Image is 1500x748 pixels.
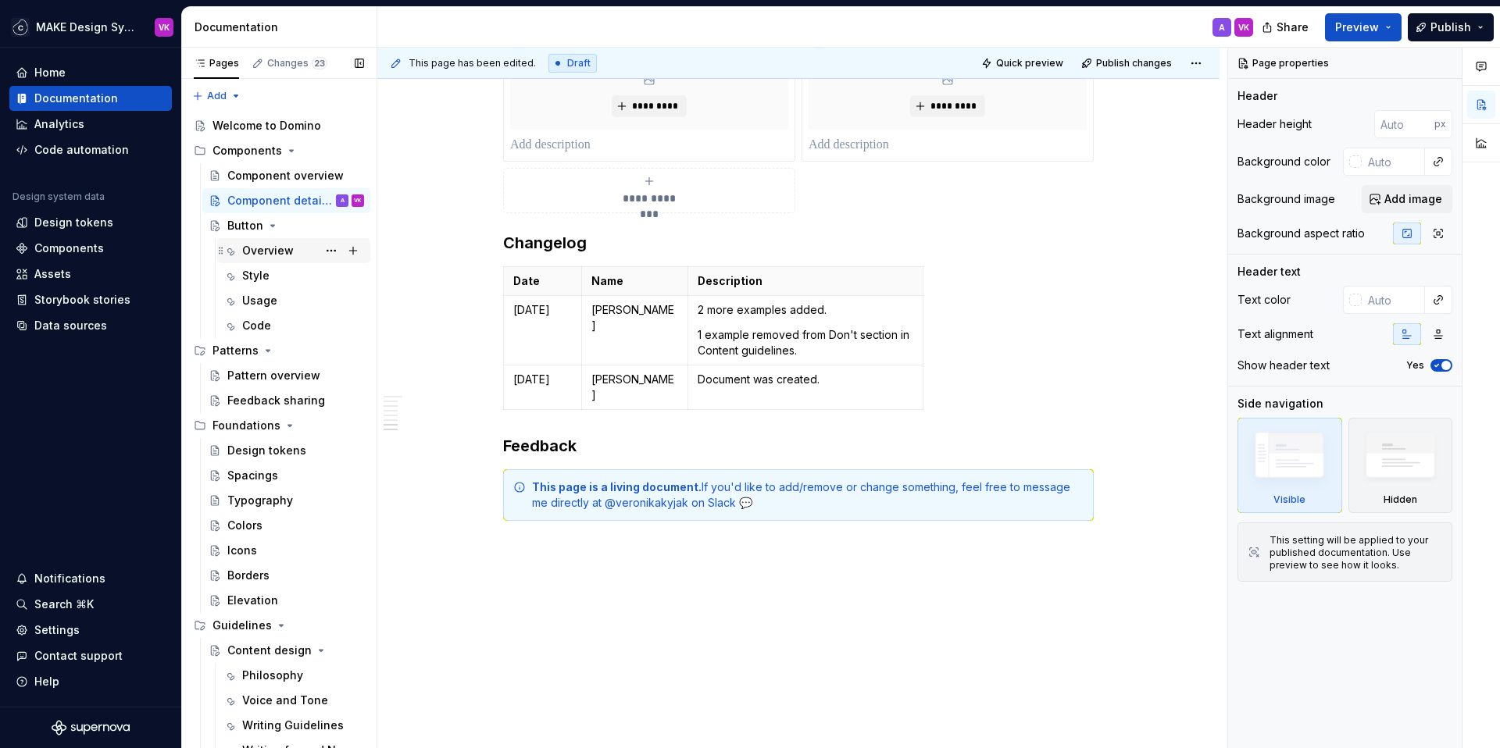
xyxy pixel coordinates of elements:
[202,388,370,413] a: Feedback sharing
[187,413,370,438] div: Foundations
[242,268,270,283] div: Style
[513,302,572,318] p: [DATE]
[698,372,913,387] p: Document was created.
[217,663,370,688] a: Philosophy
[409,57,536,69] span: This page has been edited.
[1273,493,1305,506] div: Visible
[52,720,130,736] svg: Supernova Logo
[187,113,370,138] a: Welcome to Domino
[9,669,172,694] button: Help
[1335,20,1379,35] span: Preview
[977,52,1070,74] button: Quick preview
[1348,418,1453,513] div: Hidden
[9,236,172,261] a: Components
[227,218,263,233] div: Button
[1219,21,1225,34] div: A
[202,463,370,488] a: Spacings
[202,163,370,188] a: Component overview
[11,18,30,37] img: f5634f2a-3c0d-4c0b-9dc3-3862a3e014c7.png
[212,118,321,134] div: Welcome to Domino
[341,193,345,208] div: A
[1362,148,1425,176] input: Auto
[212,143,282,159] div: Components
[567,57,591,69] span: Draft
[1384,493,1417,506] div: Hidden
[34,215,113,230] div: Design tokens
[9,566,172,591] button: Notifications
[312,57,327,69] span: 23
[9,60,172,85] a: Home
[1384,191,1442,207] span: Add image
[1237,326,1313,342] div: Text alignment
[1434,118,1446,130] p: px
[202,638,370,663] a: Content design
[34,292,130,308] div: Storybook stories
[513,372,572,387] p: [DATE]
[242,243,294,258] div: Overview
[242,718,344,733] div: Writing Guidelines
[1237,396,1323,411] div: Side navigation
[217,263,370,288] a: Style
[34,116,84,132] div: Analytics
[9,137,172,162] a: Code automation
[227,543,257,558] div: Icons
[34,674,59,689] div: Help
[1237,88,1277,104] div: Header
[1277,20,1309,35] span: Share
[187,138,370,163] div: Components
[1096,57,1172,69] span: Publish changes
[34,318,107,333] div: Data sources
[532,480,702,493] strong: This page is a living document.
[34,597,94,612] div: Search ⌘K
[227,643,312,658] div: Content design
[227,468,278,483] div: Spacings
[34,65,66,80] div: Home
[1406,359,1424,372] label: Yes
[34,648,123,664] div: Contact support
[187,338,370,363] div: Patterns
[9,592,172,617] button: Search ⌘K
[242,318,271,333] div: Code
[1325,13,1402,41] button: Preview
[217,713,370,738] a: Writing Guidelines
[9,262,172,287] a: Assets
[1237,358,1330,373] div: Show header text
[159,21,170,34] div: VK
[242,668,303,683] div: Philosophy
[1237,226,1365,241] div: Background aspect ratio
[1362,286,1425,314] input: Auto
[503,435,1094,457] h3: Feedback
[202,438,370,463] a: Design tokens
[698,302,913,318] p: 2 more examples added.
[996,57,1063,69] span: Quick preview
[202,538,370,563] a: Icons
[9,287,172,312] a: Storybook stories
[12,191,105,203] div: Design system data
[9,86,172,111] a: Documentation
[513,273,572,289] p: Date
[9,313,172,338] a: Data sources
[217,288,370,313] a: Usage
[227,368,320,383] div: Pattern overview
[187,85,246,107] button: Add
[227,443,306,458] div: Design tokens
[202,513,370,538] a: Colors
[9,643,172,668] button: Contact support
[34,622,80,638] div: Settings
[1270,534,1442,572] div: This setting will be applied to your published documentation. Use preview to see how it looks.
[591,302,678,333] p: [PERSON_NAME]
[354,193,362,208] div: VK
[267,57,327,69] div: Changes
[34,91,118,106] div: Documentation
[532,479,1084,511] div: If you'd like to add/remove or change something, feel free to message me directly at @veronikakyj...
[1430,20,1471,35] span: Publish
[34,142,129,158] div: Code automation
[34,266,71,282] div: Assets
[698,273,913,289] p: Description
[212,418,280,433] div: Foundations
[503,232,1094,254] h3: Changelog
[1238,21,1249,34] div: VK
[227,518,262,533] div: Colors
[217,313,370,338] a: Code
